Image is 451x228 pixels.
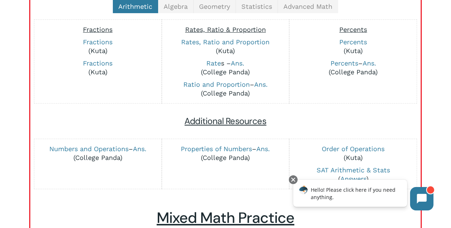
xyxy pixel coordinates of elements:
[83,59,112,67] a: Fractions
[257,145,270,153] a: Ans.
[166,38,286,55] p: (Kuta)
[293,59,413,76] p: – (College Panda)
[38,38,158,55] p: (Kuta)
[199,3,230,10] span: Geometry
[241,3,272,10] span: Statistics
[83,26,112,33] span: Fractions
[283,3,332,10] span: Advanced Math
[322,145,385,153] a: Order of Operations
[185,115,267,127] span: Additional Resources
[286,174,441,218] iframe: Chatbot
[293,38,413,55] p: (Kuta)
[133,145,146,153] a: Ans.
[185,26,266,33] span: Rates, Ratio & Proportion
[164,3,188,10] span: Algebra
[293,145,413,162] p: (Kuta)
[166,145,286,162] p: – (College Panda)
[231,59,245,67] a: Ans.
[317,166,390,174] a: SAT Arithmetic & Stats
[339,38,367,46] a: Percents
[38,145,158,162] p: – (College Panda)
[83,38,112,46] a: Fractions
[38,59,158,76] p: (Kuta)
[254,81,268,88] a: Ans.
[339,26,367,33] span: Percents
[330,59,358,67] a: Percents
[118,3,152,10] span: Arithmetic
[166,59,286,76] p: s – (College Panda)
[166,80,286,98] p: – (College Panda)
[293,166,413,183] p: ( )
[183,81,250,88] a: Ratio and Proportion
[181,38,270,46] a: Rates, Ratio and Proportion
[207,59,221,67] a: Rate
[181,145,252,153] a: Properties of Numbers
[363,59,376,67] a: Ans.
[157,208,294,228] u: Mixed Math Practice
[49,145,129,153] a: Numbers and Operations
